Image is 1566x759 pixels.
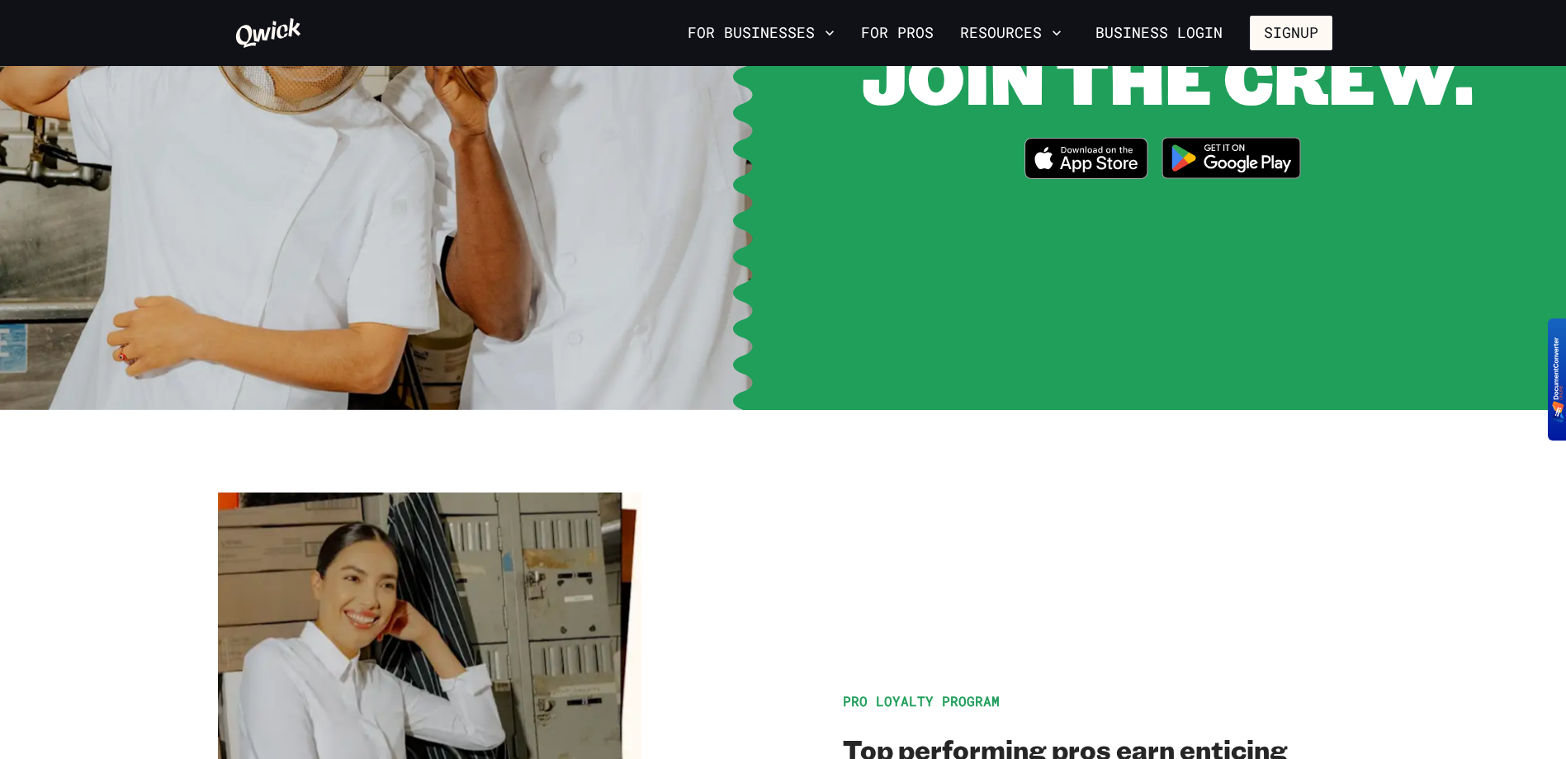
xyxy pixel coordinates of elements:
span: JOIN THE CREW. [862,29,1474,124]
a: Business Login [1081,16,1237,50]
a: Download on the App Store [1024,138,1148,184]
button: For Businesses [681,19,841,47]
button: Resources [953,19,1068,47]
a: For Pros [854,19,940,47]
img: BKR5lM0sgkDqAAAAAElFTkSuQmCC [1552,337,1564,422]
img: Get it on Google Play [1152,127,1312,189]
span: Pro Loyalty Program [843,692,1000,709]
button: Signup [1250,16,1332,50]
